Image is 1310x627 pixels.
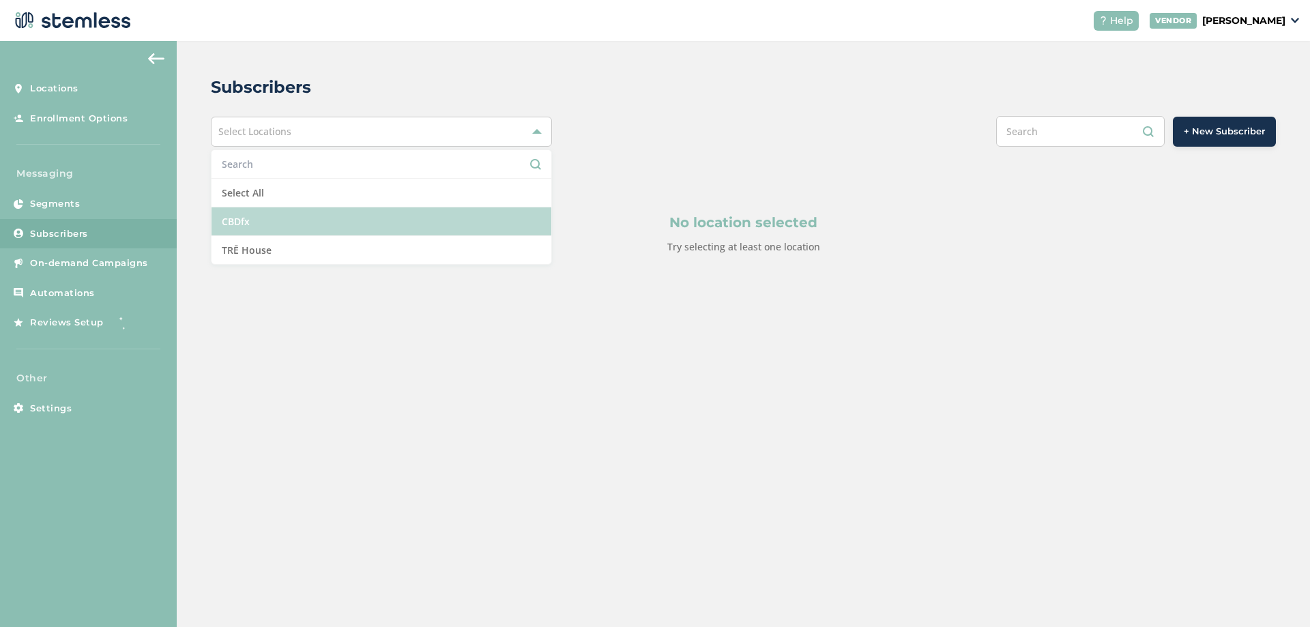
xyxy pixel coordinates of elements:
[996,116,1165,147] input: Search
[212,236,551,264] li: TRĒ House
[667,240,820,253] label: Try selecting at least one location
[222,157,541,171] input: Search
[1291,18,1299,23] img: icon_down-arrow-small-66adaf34.svg
[1110,14,1133,28] span: Help
[30,112,128,126] span: Enrollment Options
[114,309,141,336] img: glitter-stars-b7820f95.gif
[30,82,78,96] span: Locations
[1150,13,1197,29] div: VENDOR
[30,316,104,330] span: Reviews Setup
[212,207,551,236] li: CBDfx
[212,179,551,207] li: Select All
[1242,562,1310,627] iframe: Chat Widget
[1099,16,1107,25] img: icon-help-white-03924b79.svg
[1184,125,1265,138] span: + New Subscriber
[30,227,88,241] span: Subscribers
[211,75,311,100] h2: Subscribers
[30,257,148,270] span: On-demand Campaigns
[148,53,164,64] img: icon-arrow-back-accent-c549486e.svg
[276,212,1210,233] p: No location selected
[30,402,72,415] span: Settings
[1173,117,1276,147] button: + New Subscriber
[1202,14,1285,28] p: [PERSON_NAME]
[30,197,80,211] span: Segments
[30,287,95,300] span: Automations
[218,125,291,138] span: Select Locations
[11,7,131,34] img: logo-dark-0685b13c.svg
